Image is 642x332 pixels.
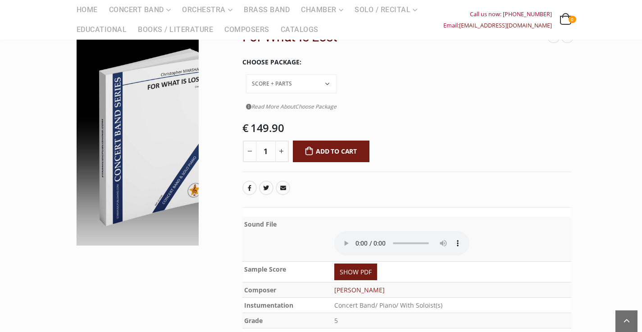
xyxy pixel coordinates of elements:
b: Composer [244,286,276,294]
span: Choose Package [295,103,337,110]
a: Books / Literature [132,20,219,40]
a: Catalogs [275,20,324,40]
button: - [243,141,256,162]
span: € [242,120,249,135]
a: [PERSON_NAME] [334,286,385,294]
th: Sample Score [242,261,333,282]
input: Product quantity [256,141,276,162]
a: Facebook [242,181,257,195]
a: Read More AboutChoose Package [246,101,337,112]
td: Concert Band/ Piano/ With Soloist(s) [332,297,571,313]
img: SMP-10-0049 3D [77,29,231,246]
bdi: 149.90 [242,120,284,135]
a: Educational [71,20,132,40]
a: SHOW PDF [334,264,377,280]
a: [EMAIL_ADDRESS][DOMAIN_NAME] [459,22,552,29]
button: + [275,141,289,162]
button: Add to cart [293,141,370,162]
a: Composers [219,20,275,40]
a: Twitter [259,181,273,195]
b: Grade [244,316,263,325]
b: Sound File [244,220,277,228]
div: Call us now: [PHONE_NUMBER] [443,9,552,20]
a: Email [276,181,290,195]
td: 5 [332,313,571,328]
span: 0 [569,16,576,23]
label: Choose Package [242,53,301,72]
b: Instumentation [244,301,293,309]
div: Email: [443,20,552,31]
